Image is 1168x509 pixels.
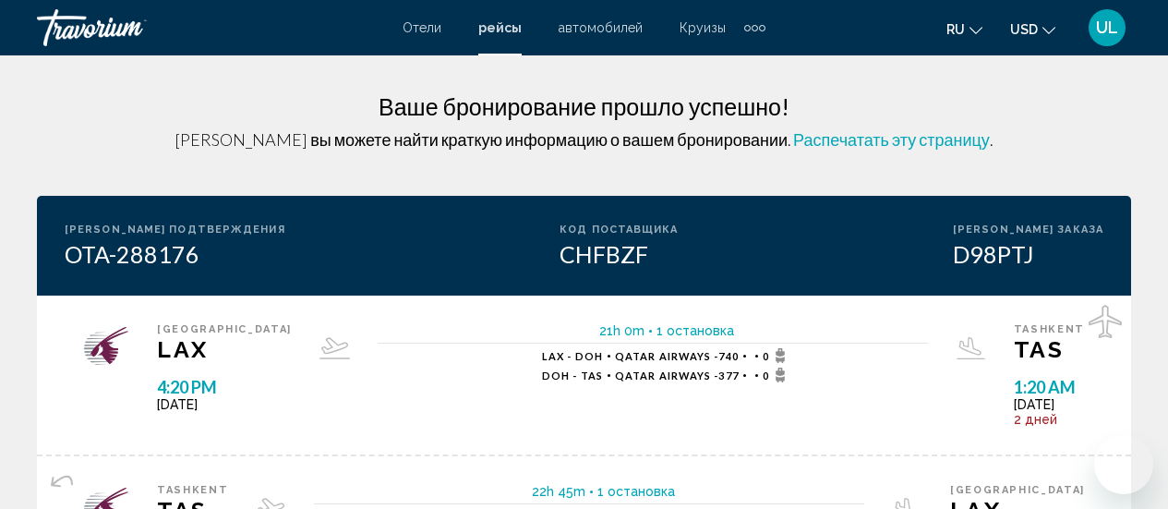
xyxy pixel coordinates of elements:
[542,370,603,382] span: DOH - TAS
[65,240,285,268] div: OTA-288176
[615,350,739,362] span: 740
[953,240,1103,268] div: D98PTJ
[1014,335,1085,363] span: TAS
[559,20,643,35] a: автомобилей
[37,92,1131,120] h3: Ваше бронирование прошло успешно!
[65,224,285,236] div: [PERSON_NAME] подтверждения
[403,20,441,35] a: Отели
[656,323,734,338] span: 1 остановка
[478,20,522,35] a: рейсы
[950,484,1085,496] span: [GEOGRAPHIC_DATA]
[793,129,993,150] span: .
[157,323,292,335] span: [GEOGRAPHIC_DATA]
[532,484,585,499] span: 22h 45m
[37,9,384,46] a: Travorium
[157,484,228,496] span: Tashkent
[744,13,765,42] button: Extra navigation items
[542,350,603,362] span: LAX - DOH
[157,335,292,363] span: LAX
[615,370,719,382] span: Qatar Airways -
[1096,18,1118,37] span: UL
[599,323,644,338] span: 21h 0m
[763,368,791,382] span: 0
[946,22,965,37] span: ru
[1014,412,1085,427] span: 2 дней
[560,240,678,268] div: CHFBZF
[175,129,791,150] span: [PERSON_NAME] вы можете найти краткую информацию о вашем бронировании.
[1014,397,1085,412] span: [DATE]
[1083,8,1131,47] button: User Menu
[1010,16,1055,42] button: Change currency
[615,350,719,362] span: Qatar Airways -
[793,129,990,150] span: Распечатать эту страницу
[1014,377,1085,397] span: 1:20 AM
[1094,435,1153,494] iframe: Button to launch messaging window
[953,224,1103,236] div: [PERSON_NAME] заказа
[1010,22,1038,37] span: USD
[157,377,292,397] span: 4:20 PM
[597,484,675,499] span: 1 остановка
[680,20,726,35] a: Круизы
[560,224,678,236] div: Код поставщика
[157,397,292,412] span: [DATE]
[615,370,739,382] span: 377
[1014,323,1085,335] span: Tashkent
[946,16,982,42] button: Change language
[763,348,791,363] span: 0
